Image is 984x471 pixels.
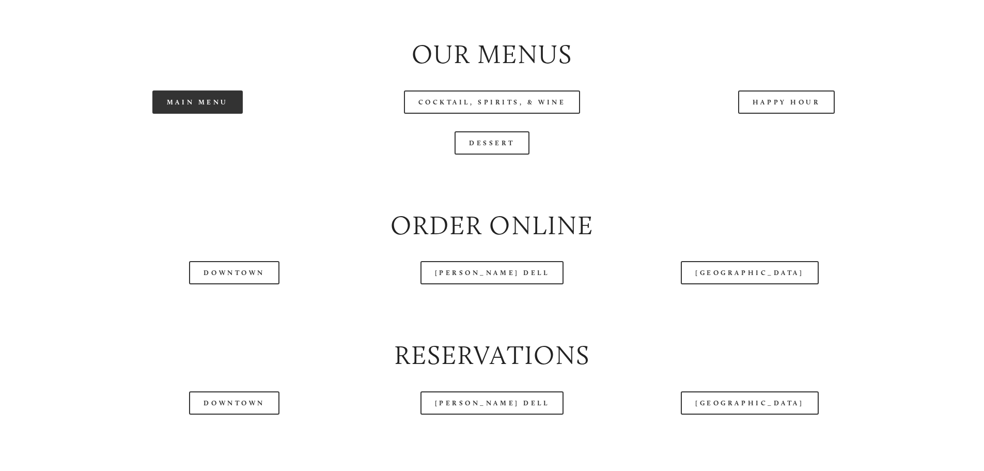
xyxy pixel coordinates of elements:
a: Main Menu [152,90,243,114]
h2: Order Online [59,207,925,244]
a: [GEOGRAPHIC_DATA] [681,391,818,415]
a: Cocktail, Spirits, & Wine [404,90,581,114]
a: Happy Hour [738,90,835,114]
a: [PERSON_NAME] Dell [420,391,564,415]
h2: Reservations [59,337,925,374]
a: Downtown [189,391,279,415]
a: [PERSON_NAME] Dell [420,261,564,284]
a: Downtown [189,261,279,284]
a: Dessert [455,131,529,155]
a: [GEOGRAPHIC_DATA] [681,261,818,284]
